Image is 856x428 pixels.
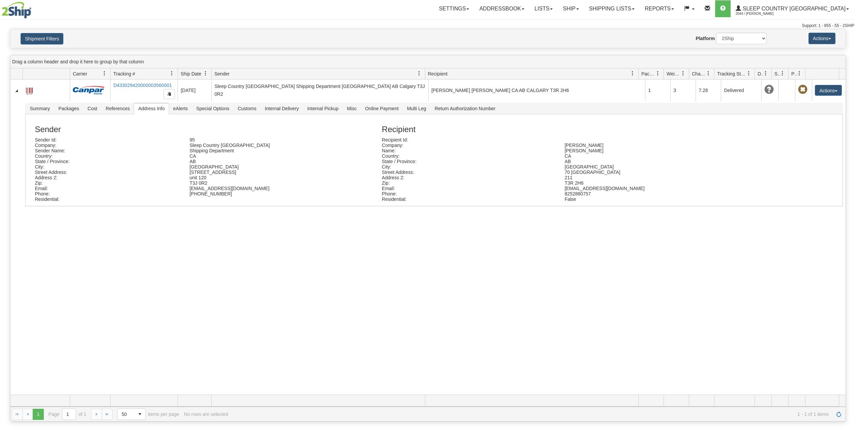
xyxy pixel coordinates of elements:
[303,103,343,114] span: Internal Pickup
[214,70,230,77] span: Sender
[736,10,786,17] span: 2044 / [PERSON_NAME]
[377,143,559,148] div: Company:
[774,70,780,77] span: Shipment Issues
[2,23,854,29] div: Support: 1 - 855 - 55 - 2SHIP
[677,68,689,79] a: Weight filter column settings
[163,89,175,99] button: Copy to clipboard
[30,191,184,196] div: Phone:
[184,148,339,153] div: Shipping Department
[26,103,54,114] span: Summary
[233,411,829,417] span: 1 - 1 of 1 items
[134,103,169,114] span: Address Info
[184,186,339,191] div: [EMAIL_ADDRESS][DOMAIN_NAME]
[30,164,184,170] div: City:
[134,409,145,420] span: select
[30,175,184,180] div: Address 2:
[30,153,184,159] div: Country:
[377,137,559,143] div: Recipient Id:
[703,68,714,79] a: Charge filter column settings
[30,180,184,186] div: Zip:
[414,68,425,79] a: Sender filter column settings
[645,80,670,101] td: 1
[184,411,228,417] div: No rows are selected
[434,0,474,17] a: Settings
[833,409,844,420] a: Refresh
[758,70,763,77] span: Delivery Status
[721,80,761,101] td: Delivered
[377,175,559,180] div: Address 2:
[667,70,681,77] span: Weight
[377,153,559,159] div: Country:
[559,191,742,196] div: 8252880757
[21,33,63,44] button: Shipment Filters
[49,408,87,420] span: Page of 1
[361,103,403,114] span: Online Payment
[559,153,742,159] div: CA
[26,85,33,95] a: Label
[117,408,179,420] span: items per page
[184,175,339,180] div: unit 120
[403,103,430,114] span: Multi Leg
[377,170,559,175] div: Street Address:
[30,186,184,191] div: Email:
[428,70,448,77] span: Recipient
[559,175,742,180] div: 211
[743,68,755,79] a: Tracking Status filter column settings
[35,125,382,134] h3: Sender
[377,196,559,202] div: Residential:
[184,170,339,175] div: [STREET_ADDRESS]
[764,85,774,94] span: Unknown
[559,196,742,202] div: False
[474,0,529,17] a: Addressbook
[73,86,104,94] img: 14 - Canpar
[627,68,638,79] a: Recipient filter column settings
[559,170,742,175] div: 70 [GEOGRAPHIC_DATA]
[777,68,788,79] a: Shipment Issues filter column settings
[184,153,339,159] div: CA
[30,159,184,164] div: State / Province:
[54,103,83,114] span: Packages
[234,103,260,114] span: Customs
[840,180,855,248] iframe: chat widget
[84,103,101,114] span: Cost
[377,180,559,186] div: Zip:
[192,103,233,114] span: Special Options
[377,148,559,153] div: Name:
[640,0,679,17] a: Reports
[181,70,201,77] span: Ship Date
[184,143,339,148] div: Sleep Country [GEOGRAPHIC_DATA]
[200,68,211,79] a: Ship Date filter column settings
[30,137,184,143] div: Sender Id:
[428,80,645,101] td: [PERSON_NAME] [PERSON_NAME] CA AB CALGARY T3R 2H6
[169,103,192,114] span: eAlerts
[184,191,339,196] div: [PHONE_NUMBER]
[113,83,172,88] a: D433029420000003560001
[431,103,500,114] span: Return Authorization Number
[10,55,846,68] div: grid grouping header
[559,159,742,164] div: AB
[584,0,640,17] a: Shipping lists
[184,137,339,143] div: 95
[178,80,211,101] td: [DATE]
[33,409,43,420] span: Page 1
[558,0,584,17] a: Ship
[377,191,559,196] div: Phone:
[30,196,184,202] div: Residential:
[377,164,559,170] div: City:
[184,180,339,186] div: T3J 0R2
[382,125,796,134] h3: Recipient
[696,35,715,42] label: Platform
[692,70,706,77] span: Charge
[791,70,797,77] span: Pickup Status
[62,409,76,420] input: Page 1
[529,0,558,17] a: Lists
[717,70,746,77] span: Tracking Status
[731,0,854,17] a: Sleep Country [GEOGRAPHIC_DATA] 2044 / [PERSON_NAME]
[808,33,835,44] button: Actions
[122,411,130,418] span: 50
[117,408,146,420] span: Page sizes drop down
[2,2,31,19] img: logo2044.jpg
[102,103,134,114] span: References
[343,103,361,114] span: Misc
[30,148,184,153] div: Sender Name:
